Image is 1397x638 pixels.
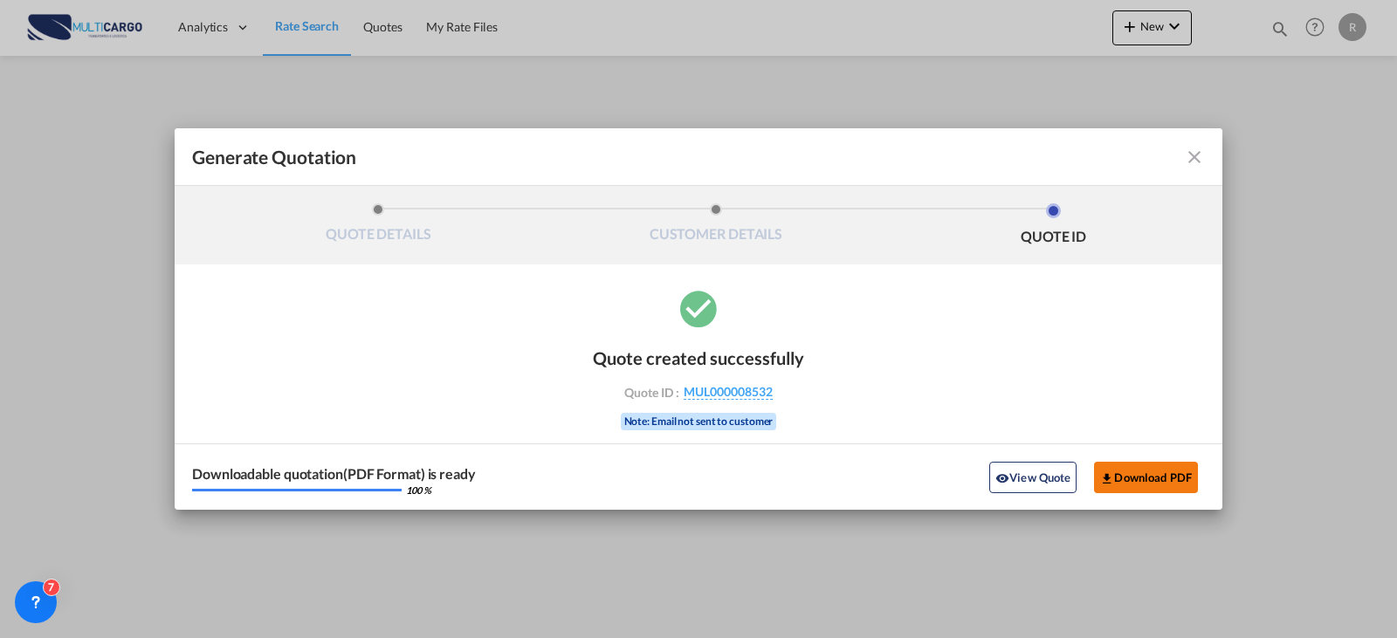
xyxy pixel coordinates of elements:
[192,467,476,481] div: Downloadable quotation(PDF Format) is ready
[1184,147,1205,168] md-icon: icon-close fg-AAA8AD cursor m-0
[989,462,1077,493] button: icon-eyeView Quote
[1100,471,1114,485] md-icon: icon-download
[621,413,777,430] div: Note: Email not sent to customer
[593,347,804,368] div: Quote created successfully
[547,203,885,250] li: CUSTOMER DETAILS
[406,485,431,495] div: 100 %
[684,384,773,400] span: MUL000008532
[884,203,1222,250] li: QUOTE ID
[175,128,1222,510] md-dialog: Generate QuotationQUOTE ...
[995,471,1009,485] md-icon: icon-eye
[677,286,720,330] md-icon: icon-checkbox-marked-circle
[1094,462,1198,493] button: Download PDF
[192,146,356,168] span: Generate Quotation
[597,384,800,400] div: Quote ID :
[210,203,547,250] li: QUOTE DETAILS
